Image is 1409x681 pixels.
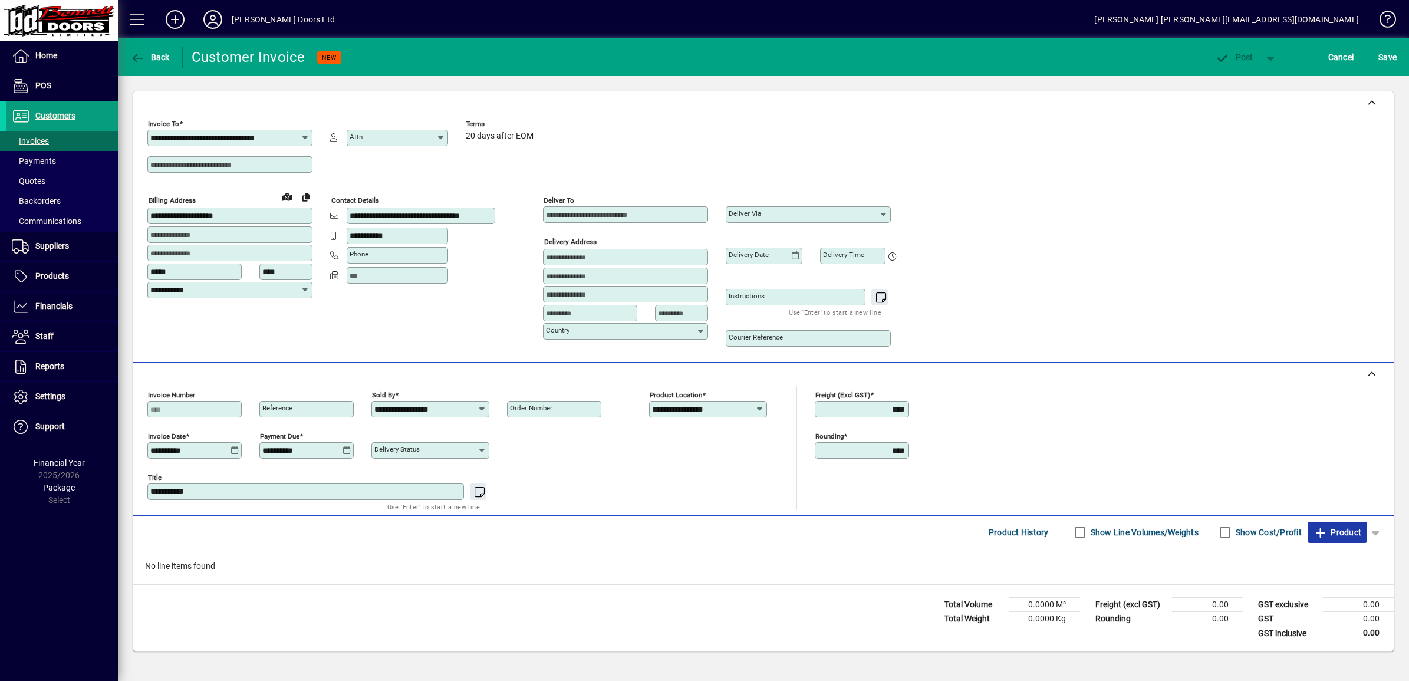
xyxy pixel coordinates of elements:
[6,211,118,231] a: Communications
[1236,52,1241,62] span: P
[6,41,118,71] a: Home
[1252,612,1323,626] td: GST
[1308,522,1367,543] button: Product
[1252,598,1323,612] td: GST exclusive
[823,251,864,259] mat-label: Delivery time
[1371,2,1394,41] a: Knowledge Base
[6,191,118,211] a: Backorders
[1094,10,1359,29] div: [PERSON_NAME] [PERSON_NAME][EMAIL_ADDRESS][DOMAIN_NAME]
[6,382,118,412] a: Settings
[12,156,56,166] span: Payments
[35,271,69,281] span: Products
[148,473,162,482] mat-label: Title
[984,522,1054,543] button: Product History
[12,176,45,186] span: Quotes
[6,151,118,171] a: Payments
[35,361,64,371] span: Reports
[939,598,1009,612] td: Total Volume
[194,9,232,30] button: Profile
[939,612,1009,626] td: Total Weight
[35,422,65,431] span: Support
[297,187,315,206] button: Copy to Delivery address
[374,445,420,453] mat-label: Delivery status
[1209,47,1259,68] button: Post
[6,171,118,191] a: Quotes
[546,326,569,334] mat-label: Country
[322,54,337,61] span: NEW
[133,548,1394,584] div: No line items found
[192,48,305,67] div: Customer Invoice
[650,391,702,399] mat-label: Product location
[387,500,480,514] mat-hint: Use 'Enter' to start a new line
[1375,47,1400,68] button: Save
[156,9,194,30] button: Add
[12,136,49,146] span: Invoices
[6,71,118,101] a: POS
[510,404,552,412] mat-label: Order number
[1089,598,1172,612] td: Freight (excl GST)
[989,523,1049,542] span: Product History
[6,131,118,151] a: Invoices
[6,412,118,442] a: Support
[130,52,170,62] span: Back
[6,232,118,261] a: Suppliers
[35,241,69,251] span: Suppliers
[1325,47,1357,68] button: Cancel
[148,120,179,128] mat-label: Invoice To
[350,133,363,141] mat-label: Attn
[35,392,65,401] span: Settings
[1089,612,1172,626] td: Rounding
[1009,598,1080,612] td: 0.0000 M³
[278,187,297,206] a: View on map
[1172,598,1243,612] td: 0.00
[35,331,54,341] span: Staff
[127,47,173,68] button: Back
[789,305,881,319] mat-hint: Use 'Enter' to start a new line
[466,131,534,141] span: 20 days after EOM
[1233,527,1302,538] label: Show Cost/Profit
[6,322,118,351] a: Staff
[1172,612,1243,626] td: 0.00
[232,10,335,29] div: [PERSON_NAME] Doors Ltd
[12,216,81,226] span: Communications
[1009,612,1080,626] td: 0.0000 Kg
[729,333,783,341] mat-label: Courier Reference
[6,292,118,321] a: Financials
[6,352,118,381] a: Reports
[1088,527,1199,538] label: Show Line Volumes/Weights
[729,292,765,300] mat-label: Instructions
[729,209,761,218] mat-label: Deliver via
[6,262,118,291] a: Products
[1215,52,1253,62] span: ost
[35,51,57,60] span: Home
[815,432,844,440] mat-label: Rounding
[35,111,75,120] span: Customers
[1378,48,1397,67] span: ave
[148,391,195,399] mat-label: Invoice number
[815,391,870,399] mat-label: Freight (excl GST)
[1378,52,1383,62] span: S
[35,301,73,311] span: Financials
[1323,598,1394,612] td: 0.00
[544,196,574,205] mat-label: Deliver To
[350,250,368,258] mat-label: Phone
[12,196,61,206] span: Backorders
[466,120,536,128] span: Terms
[118,47,183,68] app-page-header-button: Back
[262,404,292,412] mat-label: Reference
[148,432,186,440] mat-label: Invoice date
[1328,48,1354,67] span: Cancel
[35,81,51,90] span: POS
[1323,626,1394,641] td: 0.00
[1323,612,1394,626] td: 0.00
[34,458,85,468] span: Financial Year
[1252,626,1323,641] td: GST inclusive
[372,391,395,399] mat-label: Sold by
[43,483,75,492] span: Package
[260,432,299,440] mat-label: Payment due
[729,251,769,259] mat-label: Delivery date
[1313,523,1361,542] span: Product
